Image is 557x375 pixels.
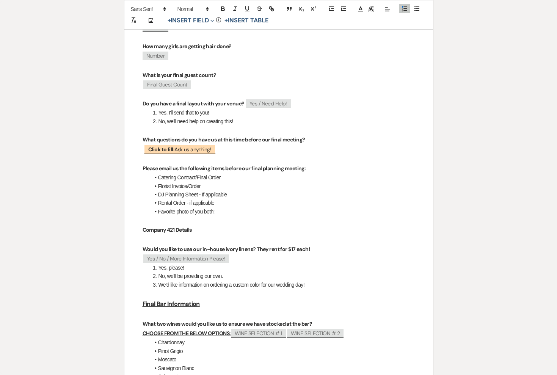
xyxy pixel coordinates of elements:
[287,329,344,338] span: WINE SELECTION # 2
[150,182,415,190] li: Florist Invoice/Order
[143,43,232,50] strong: How many girls are getting hair done?
[143,254,229,263] span: Yes / No / More Information Please!
[150,207,415,216] li: Favorite photo of you both!
[168,17,171,24] span: +
[143,23,169,32] span: Number
[246,99,291,108] span: Yes / Need Help!
[143,52,169,60] span: Number
[150,173,415,182] li: Catering Contract/Final Order
[143,80,191,89] span: Final Guest Count
[158,356,176,362] span: Moscato
[143,72,217,78] strong: What is your final guest count?
[355,5,366,14] span: Text Color
[366,5,377,14] span: Text Background Color
[158,339,185,345] span: Chardonnay
[158,265,184,271] span: Yes, please!
[158,282,304,288] span: We'd like information on ordering a custom color for our wedding day!
[158,273,223,279] span: No, we'll be providing our own.
[158,365,194,371] span: Sauvignon Blanc
[150,190,415,199] li: DJ Planning Sheet - If applicable
[143,330,231,337] u: CHOOSE FROM THE BELOW OPTIONS:
[222,16,271,25] button: +Insert Table
[151,117,415,126] li: No, we'll need help on creating this!
[174,5,211,14] span: Header Formats
[143,100,245,107] strong: Do you have a final layout with your venue?
[143,246,310,253] strong: Would you like to use our in-house ivory linens? They rent for $17 each!
[151,108,415,117] li: Yes, I'll send that to you!
[382,5,393,14] span: Alignment
[143,136,305,143] strong: What questions do you have us at this time before our final meeting?
[158,348,183,354] span: Pinot Grigio
[231,329,286,338] span: WINE SELECTION # 1
[150,199,415,207] li: Rental Order - if applicable
[143,165,306,172] strong: Please email us the following items before our final planning meeting:
[224,17,228,24] span: +
[143,226,192,233] strong: Company 421 Details
[143,320,312,327] strong: What two wines would you like us to ensure we have stocked at the bar?
[148,146,174,153] b: Click to fill:
[143,300,200,308] u: Final Bar Information
[165,16,217,25] button: Insert Field
[144,144,216,154] span: Ask us anything!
